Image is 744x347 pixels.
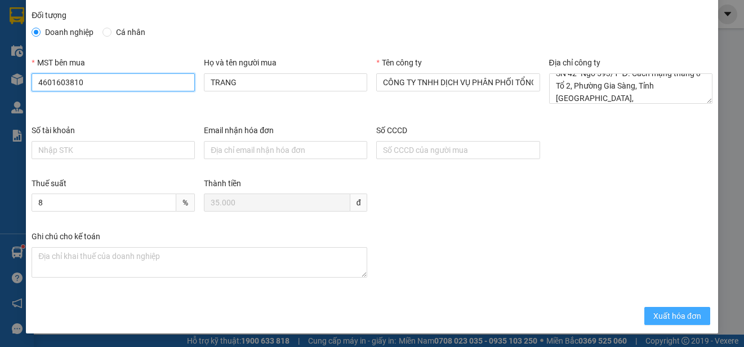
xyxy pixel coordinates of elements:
[32,126,75,135] label: Số tài khoản
[32,58,84,67] label: MST bên mua
[549,58,600,67] label: Địa chỉ công ty
[32,141,195,159] input: Số tài khoản
[350,194,368,212] span: đ
[32,247,367,278] textarea: Ghi chú đơn hàng Ghi chú cho kế toán
[204,58,277,67] label: Họ và tên người mua
[32,11,66,20] label: Đối tượng
[32,194,176,212] input: Thuế suất
[376,58,421,67] label: Tên công ty
[204,73,367,91] input: Họ và tên người mua
[376,73,540,91] input: Tên công ty
[32,73,195,91] input: MST bên mua
[204,126,274,135] label: Email nhận hóa đơn
[644,307,710,325] button: Xuất hóa đơn
[32,179,66,188] label: Thuế suất
[549,73,712,104] textarea: Địa chỉ công ty
[376,126,407,135] label: Số CCCD
[112,26,150,38] span: Cá nhân
[653,310,701,322] span: Xuất hóa đơn
[204,179,241,188] label: Thành tiền
[41,26,98,38] span: Doanh nghiệp
[176,194,195,212] span: %
[376,141,540,159] input: Số CCCD
[204,141,367,159] input: Email nhận hóa đơn
[32,232,100,241] label: Ghi chú cho kế toán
